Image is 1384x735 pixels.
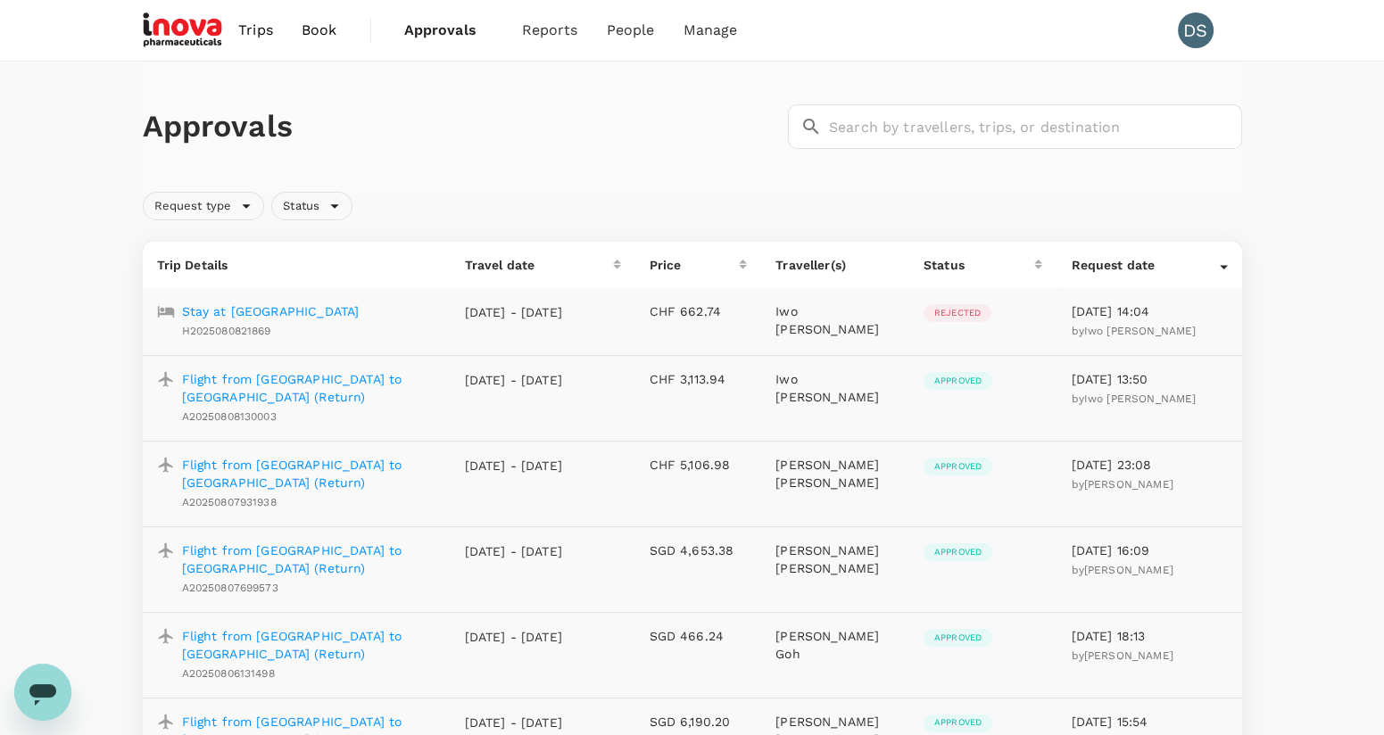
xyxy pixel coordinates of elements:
span: A20250807699573 [182,582,278,594]
a: Stay at [GEOGRAPHIC_DATA] [182,302,360,320]
span: Approvals [404,20,493,41]
div: Status [924,256,1035,274]
p: [DATE] 13:50 [1071,370,1227,388]
span: Approved [924,716,992,729]
div: DS [1178,12,1214,48]
div: Status [271,192,352,220]
p: [DATE] 18:13 [1071,627,1227,645]
span: Approved [924,375,992,387]
div: Price [650,256,740,274]
a: Flight from [GEOGRAPHIC_DATA] to [GEOGRAPHIC_DATA] (Return) [182,541,436,577]
a: Flight from [GEOGRAPHIC_DATA] to [GEOGRAPHIC_DATA] (Return) [182,627,436,663]
p: [DATE] - [DATE] [465,714,563,731]
p: Iwo [PERSON_NAME] [775,370,895,406]
span: A20250808130003 [182,410,277,423]
span: Approved [924,546,992,558]
p: SGD 466.24 [650,627,748,645]
p: [DATE] 14:04 [1071,302,1227,320]
p: Iwo [PERSON_NAME] [775,302,895,338]
p: [DATE] - [DATE] [465,542,563,560]
span: by [1071,564,1173,576]
p: Traveller(s) [775,256,895,274]
span: Request type [144,198,243,215]
div: Request date [1071,256,1219,274]
p: CHF 5,106.98 [650,456,748,474]
span: [PERSON_NAME] [1084,564,1173,576]
span: A20250806131498 [182,667,275,680]
span: A20250807931938 [182,496,277,508]
iframe: Button to launch messaging window [14,664,71,721]
div: Request type [143,192,265,220]
input: Search by travellers, trips, or destination [829,104,1242,149]
span: [PERSON_NAME] [1084,478,1173,491]
div: Travel date [465,256,613,274]
p: [DATE] - [DATE] [465,628,563,646]
h1: Approvals [143,108,781,145]
span: Trips [238,20,273,41]
p: [PERSON_NAME] [PERSON_NAME] [775,541,895,577]
span: Book [302,20,337,41]
a: Flight from [GEOGRAPHIC_DATA] to [GEOGRAPHIC_DATA] (Return) [182,456,436,491]
span: by [1071,325,1196,337]
span: Rejected [924,307,991,319]
p: [DATE] 23:08 [1071,456,1227,474]
span: Approved [924,632,992,644]
span: [PERSON_NAME] [1084,649,1173,662]
p: SGD 4,653.38 [650,541,748,559]
p: Trip Details [157,256,436,274]
span: People [607,20,655,41]
span: by [1071,392,1196,405]
img: iNova Pharmaceuticals [143,11,225,50]
span: by [1071,478,1173,491]
p: [PERSON_NAME] Goh [775,627,895,663]
p: [DATE] - [DATE] [465,303,563,321]
span: by [1071,649,1173,662]
p: [DATE] 16:09 [1071,541,1227,559]
span: Approved [924,460,992,473]
span: Iwo [PERSON_NAME] [1084,325,1197,337]
p: [PERSON_NAME] [PERSON_NAME] [775,456,895,491]
span: Status [272,198,330,215]
p: CHF 662.74 [650,302,748,320]
span: Iwo [PERSON_NAME] [1084,392,1197,405]
span: Manage [683,20,737,41]
p: [DATE] - [DATE] [465,457,563,475]
p: SGD 6,190.20 [650,713,748,731]
span: H2025080821869 [182,325,271,337]
p: CHF 3,113.94 [650,370,748,388]
a: Flight from [GEOGRAPHIC_DATA] to [GEOGRAPHIC_DATA] (Return) [182,370,436,406]
span: Reports [522,20,578,41]
p: [DATE] 15:54 [1071,713,1227,731]
p: [DATE] - [DATE] [465,371,563,389]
